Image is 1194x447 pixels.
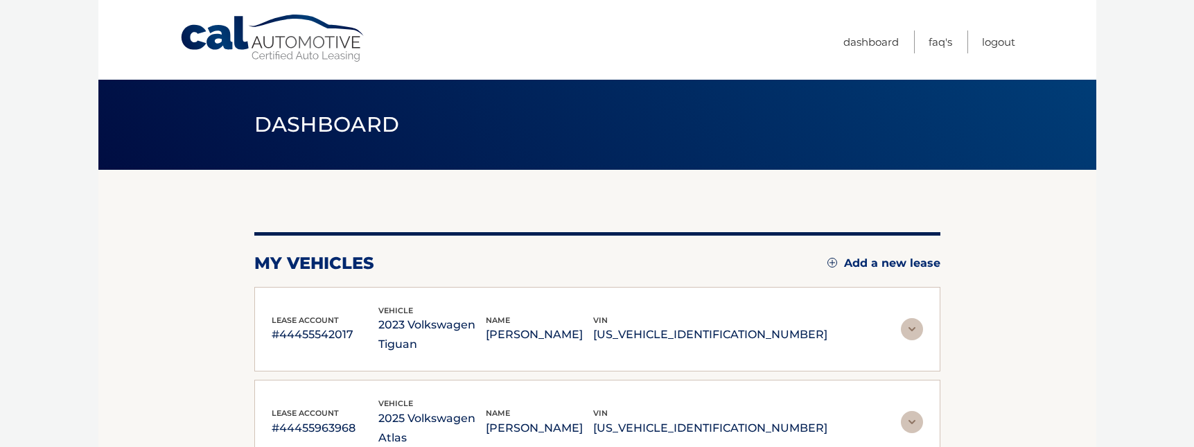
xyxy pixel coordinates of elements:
[982,30,1015,53] a: Logout
[486,315,510,325] span: name
[272,325,379,344] p: #44455542017
[272,315,339,325] span: lease account
[254,112,400,137] span: Dashboard
[272,408,339,418] span: lease account
[827,256,940,270] a: Add a new lease
[593,419,827,438] p: [US_VEHICLE_IDENTIFICATION_NUMBER]
[901,318,923,340] img: accordion-rest.svg
[843,30,899,53] a: Dashboard
[593,325,827,344] p: [US_VEHICLE_IDENTIFICATION_NUMBER]
[378,306,413,315] span: vehicle
[901,411,923,433] img: accordion-rest.svg
[486,408,510,418] span: name
[593,315,608,325] span: vin
[272,419,379,438] p: #44455963968
[929,30,952,53] a: FAQ's
[486,419,593,438] p: [PERSON_NAME]
[378,315,486,354] p: 2023 Volkswagen Tiguan
[593,408,608,418] span: vin
[378,398,413,408] span: vehicle
[486,325,593,344] p: [PERSON_NAME]
[827,258,837,268] img: add.svg
[254,253,374,274] h2: my vehicles
[179,14,367,63] a: Cal Automotive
